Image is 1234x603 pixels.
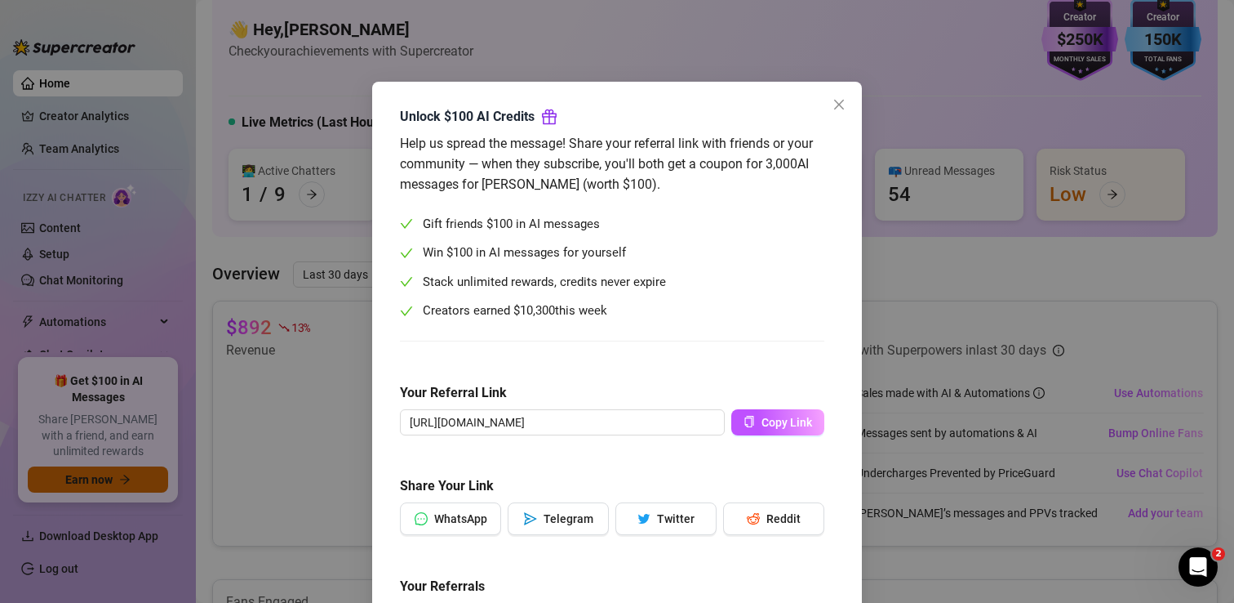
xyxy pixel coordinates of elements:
[832,98,846,111] span: close
[400,502,501,535] button: messageWhatsApp
[400,247,413,260] span: check
[415,512,428,525] span: message
[400,383,824,403] h5: Your Referral Link
[400,217,413,230] span: check
[615,502,717,535] button: twitterTwitter
[1179,547,1218,587] iframe: Intercom live chat
[744,416,755,427] span: copy
[400,275,413,288] span: check
[524,512,537,525] span: send
[637,512,650,525] span: twitter
[766,512,801,525] span: Reddit
[541,109,557,125] span: gift
[423,243,626,263] span: Win $100 in AI messages for yourself
[423,273,666,293] span: Stack unlimited rewards, credits never expire
[508,502,609,535] button: sendTelegram
[731,409,824,435] button: Copy Link
[434,512,487,525] span: WhatsApp
[761,416,812,429] span: Copy Link
[400,133,824,194] div: Help us spread the message! Share your referral link with friends or your community — when they s...
[423,301,607,321] span: Creators earned $ this week
[400,577,824,596] h5: Your Referrals
[723,502,824,535] button: redditReddit
[400,305,413,318] span: check
[826,98,852,111] span: Close
[1212,547,1225,561] span: 2
[400,109,535,124] strong: Unlock $100 AI Credits
[400,476,824,496] h5: Share Your Link
[657,512,695,525] span: Twitter
[747,512,760,525] span: reddit
[826,92,852,118] button: Close
[544,512,593,525] span: Telegram
[423,215,600,234] span: Gift friends $100 in AI messages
